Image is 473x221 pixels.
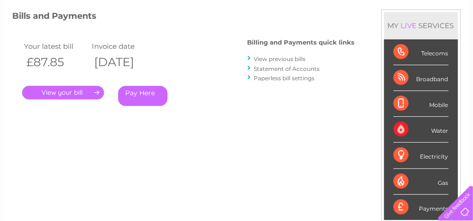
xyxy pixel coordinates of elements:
a: . [22,86,104,99]
td: Your latest bill [22,40,90,53]
div: Mobile [393,91,449,117]
div: Electricity [393,143,449,168]
th: £87.85 [22,53,90,72]
div: Broadband [393,65,449,91]
a: Contact [410,40,433,47]
div: Payments [393,195,449,220]
a: View previous bills [254,55,306,62]
th: [DATE] [89,53,157,72]
div: Clear Business is a trading name of Verastar Limited (registered in [GEOGRAPHIC_DATA] No. 3667643... [15,5,459,46]
img: logo.png [16,24,64,53]
a: Blog [391,40,405,47]
div: LIVE [399,21,419,30]
a: 0333 014 3131 [296,5,361,16]
a: Statement of Accounts [254,65,320,72]
td: Invoice date [89,40,157,53]
div: Gas [393,169,449,195]
div: MY SERVICES [384,12,458,39]
div: Water [393,117,449,143]
a: Water [307,40,325,47]
h3: Bills and Payments [13,9,355,26]
a: Energy [331,40,352,47]
a: Pay Here [118,86,168,106]
a: Log out [442,40,464,47]
a: Paperless bill settings [254,75,315,82]
h4: Billing and Payments quick links [248,39,355,46]
div: Telecoms [393,39,449,65]
a: Telecoms [357,40,385,47]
